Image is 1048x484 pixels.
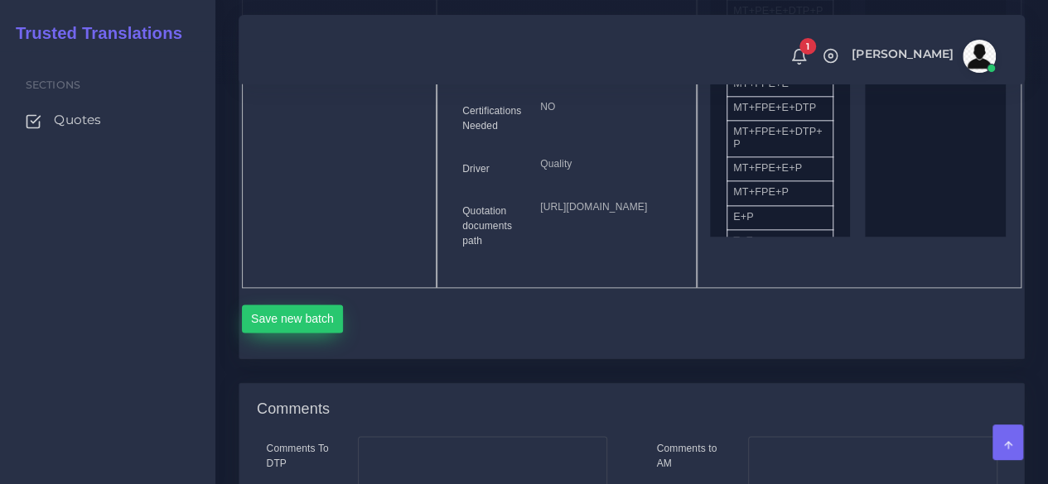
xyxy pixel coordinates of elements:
[267,441,333,471] label: Comments To DTP
[54,111,101,129] span: Quotes
[843,40,1002,73] a: [PERSON_NAME]avatar
[727,229,833,254] li: T+E
[852,48,954,60] span: [PERSON_NAME]
[26,79,80,91] span: Sections
[462,161,490,176] label: Driver
[4,20,182,47] a: Trusted Translations
[727,180,833,205] li: MT+FPE+P
[4,23,182,43] h2: Trusted Translations
[540,98,671,116] p: NO
[540,199,671,216] p: [URL][DOMAIN_NAME]
[242,304,344,333] button: Save new batch
[963,40,996,73] img: avatar
[540,156,671,173] p: Quality
[12,103,203,137] a: Quotes
[462,103,521,133] label: Certifications Needed
[727,205,833,230] li: E+P
[257,400,330,419] h4: Comments
[657,441,723,471] label: Comments to AM
[785,47,814,65] a: 1
[727,156,833,181] li: MT+FPE+E+P
[727,120,833,157] li: MT+FPE+E+DTP+P
[727,96,833,121] li: MT+FPE+E+DTP
[799,38,816,55] span: 1
[462,204,515,248] label: Quotation documents path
